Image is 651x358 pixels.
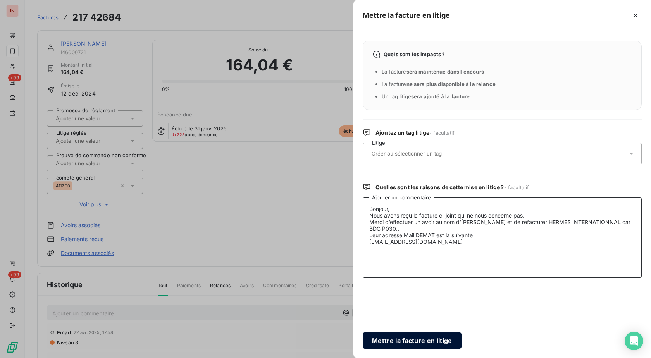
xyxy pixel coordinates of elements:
button: Mettre la facture en litige [363,332,462,349]
span: ne sera plus disponible à la relance [406,81,496,87]
span: Ajoutez un tag litige [375,129,455,137]
textarea: Bonjour, Nous avons reçu la facture ci-joint qui ne nous concerne pas. Merci d’effectuer un avoir... [363,197,642,278]
div: Open Intercom Messenger [625,332,643,350]
span: La facture [382,69,484,75]
span: - facultatif [504,184,529,190]
h5: Mettre la facture en litige [363,10,450,21]
span: Quels sont les impacts ? [384,51,445,57]
span: La facture [382,81,496,87]
span: sera maintenue dans l’encours [406,69,484,75]
span: sera ajouté à la facture [411,93,470,99]
span: Quelles sont les raisons de cette mise en litige ? [375,183,529,191]
input: Créer ou sélectionner un tag [371,150,484,157]
span: - facultatif [429,130,455,136]
span: Un tag litige [382,93,470,99]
